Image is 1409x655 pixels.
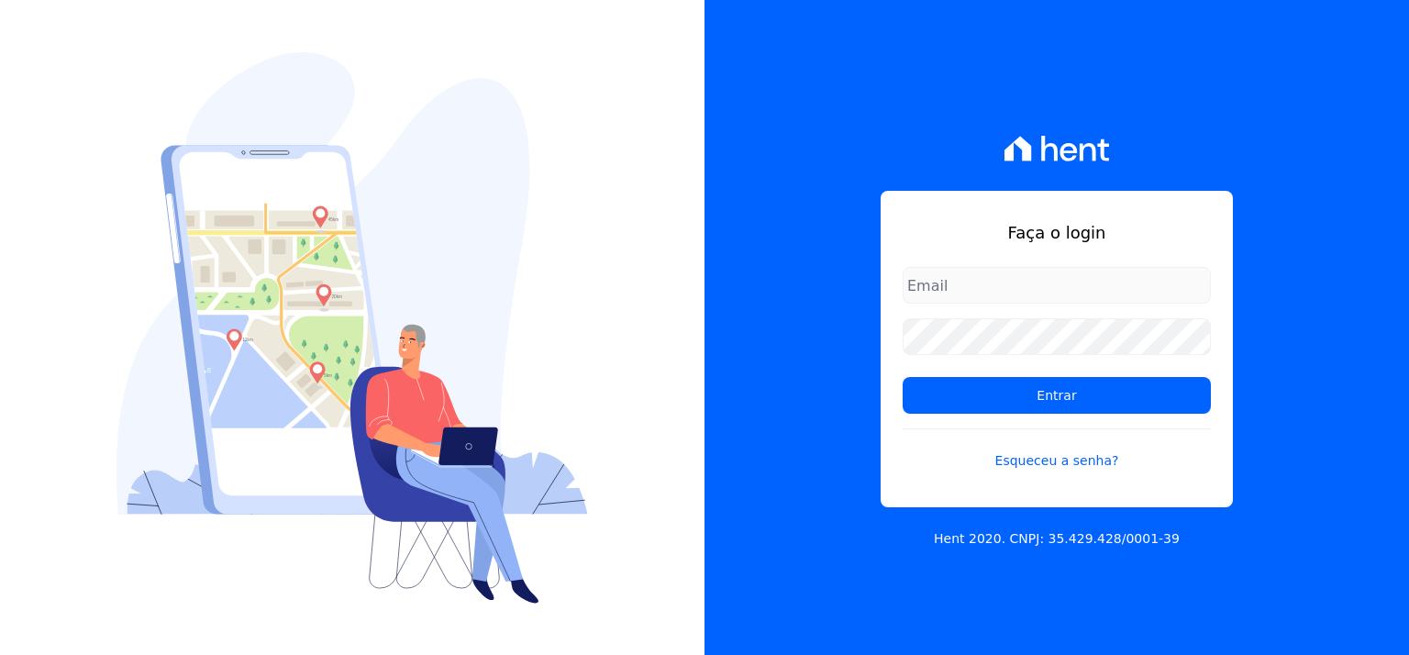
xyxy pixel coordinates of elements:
[934,529,1180,549] p: Hent 2020. CNPJ: 35.429.428/0001-39
[903,267,1211,304] input: Email
[116,52,588,604] img: Login
[903,220,1211,245] h1: Faça o login
[903,428,1211,471] a: Esqueceu a senha?
[903,377,1211,414] input: Entrar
